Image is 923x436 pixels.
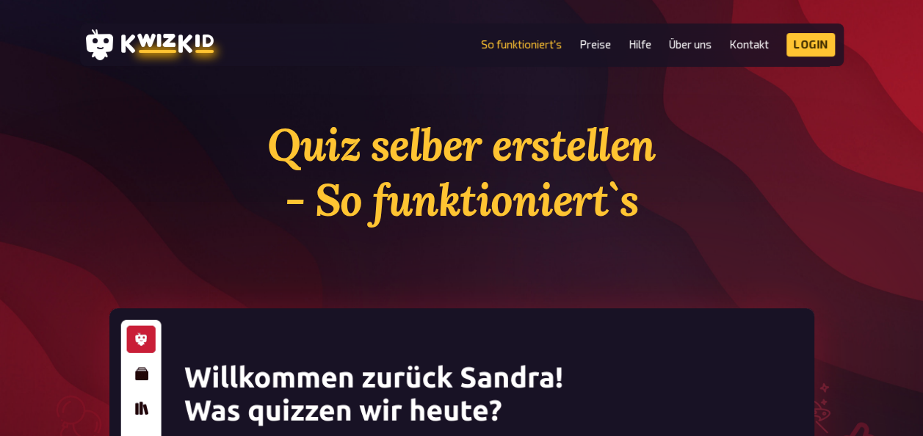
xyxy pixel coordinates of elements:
[629,38,651,51] a: Hilfe
[579,38,611,51] a: Preise
[481,38,562,51] a: So funktioniert's
[109,117,814,228] h1: Quiz selber erstellen - So funktioniert`s
[669,38,712,51] a: Über uns
[729,38,769,51] a: Kontakt
[786,33,835,57] a: Login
